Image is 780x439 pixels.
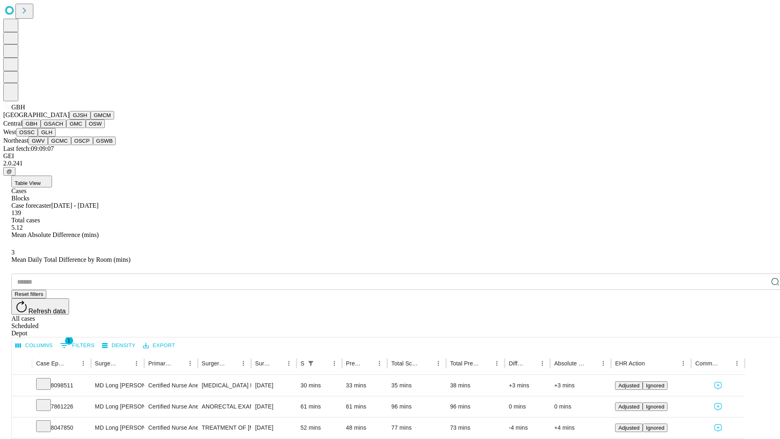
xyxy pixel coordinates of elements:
button: Sort [362,358,374,369]
button: Menu [433,358,444,369]
div: MD Long [PERSON_NAME] [95,396,140,417]
span: 139 [11,209,21,216]
button: Sort [720,358,731,369]
div: Total Predicted Duration [450,360,479,367]
button: Sort [421,358,433,369]
div: 0 mins [554,396,607,417]
button: Ignored [643,424,667,432]
div: Absolute Difference [554,360,585,367]
div: 2.0.241 [3,160,777,167]
span: 3 [11,249,15,256]
div: 1 active filter [305,358,316,369]
button: Ignored [643,381,667,390]
button: GSACH [41,120,66,128]
span: Mean Absolute Difference (mins) [11,231,99,238]
div: Scheduled In Room Duration [301,360,304,367]
span: Case forecaster [11,202,51,209]
div: 8047850 [36,417,87,438]
button: GBH [22,120,41,128]
span: 1 [65,337,73,345]
span: West [3,128,16,135]
button: Density [100,339,138,352]
button: Expand [16,400,28,414]
div: EHR Action [615,360,645,367]
span: Ignored [646,404,664,410]
div: +3 mins [554,375,607,396]
button: Menu [329,358,340,369]
button: Sort [646,358,657,369]
div: [DATE] [255,396,292,417]
button: Sort [525,358,537,369]
div: TREATMENT OF [MEDICAL_DATA] SUBMUSCULAR [202,417,247,438]
button: GSWB [93,137,116,145]
button: Menu [238,358,249,369]
div: Case Epic Id [36,360,65,367]
div: +4 mins [554,417,607,438]
button: Show filters [305,358,316,369]
button: Sort [173,358,184,369]
div: 96 mins [450,396,501,417]
div: Surgery Date [255,360,271,367]
div: Certified Nurse Anesthetist [148,375,193,396]
div: 0 mins [509,396,546,417]
div: [DATE] [255,417,292,438]
button: OSSC [16,128,38,137]
div: 61 mins [346,396,383,417]
button: GMC [66,120,85,128]
button: Menu [731,358,743,369]
button: GJSH [69,111,91,120]
span: Adjusted [618,382,639,389]
span: [DATE] - [DATE] [51,202,98,209]
button: Sort [119,358,131,369]
div: 73 mins [450,417,501,438]
button: Select columns [13,339,55,352]
span: Last fetch: 09:09:07 [3,145,54,152]
button: Sort [480,358,491,369]
div: MD Long [PERSON_NAME] [95,375,140,396]
span: GBH [11,104,25,111]
button: Export [141,339,177,352]
button: Menu [283,358,295,369]
div: Primary Service [148,360,172,367]
button: Menu [78,358,89,369]
button: Expand [16,379,28,393]
div: Certified Nurse Anesthetist [148,396,193,417]
div: ANORECTAL EXAM UNDER ANESTHESIA [202,396,247,417]
div: 8098511 [36,375,87,396]
span: Ignored [646,382,664,389]
button: Adjusted [615,424,643,432]
button: OSCP [71,137,93,145]
button: @ [3,167,15,176]
button: Ignored [643,402,667,411]
span: 5.12 [11,224,23,231]
button: Sort [272,358,283,369]
div: +3 mins [509,375,546,396]
span: Northeast [3,137,28,144]
div: GEI [3,152,777,160]
button: GMCM [91,111,114,120]
span: @ [6,168,12,174]
button: Adjusted [615,402,643,411]
span: [GEOGRAPHIC_DATA] [3,111,69,118]
button: Table View [11,176,52,187]
div: Surgery Name [202,360,225,367]
div: MD Long [PERSON_NAME] [95,417,140,438]
div: 61 mins [301,396,338,417]
span: Adjusted [618,425,639,431]
div: Certified Nurse Anesthetist [148,417,193,438]
div: Surgeon Name [95,360,119,367]
div: 30 mins [301,375,338,396]
div: -4 mins [509,417,546,438]
button: Reset filters [11,290,46,298]
div: Difference [509,360,524,367]
div: [MEDICAL_DATA] FLEXIBLE PROXIMAL DIAGNOSTIC [202,375,247,396]
button: Show filters [58,339,97,352]
button: Menu [537,358,548,369]
div: Total Scheduled Duration [391,360,420,367]
button: Expand [16,421,28,435]
span: Refresh data [28,308,66,315]
button: Sort [66,358,78,369]
button: Menu [598,358,609,369]
button: GLH [38,128,55,137]
button: Menu [131,358,142,369]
